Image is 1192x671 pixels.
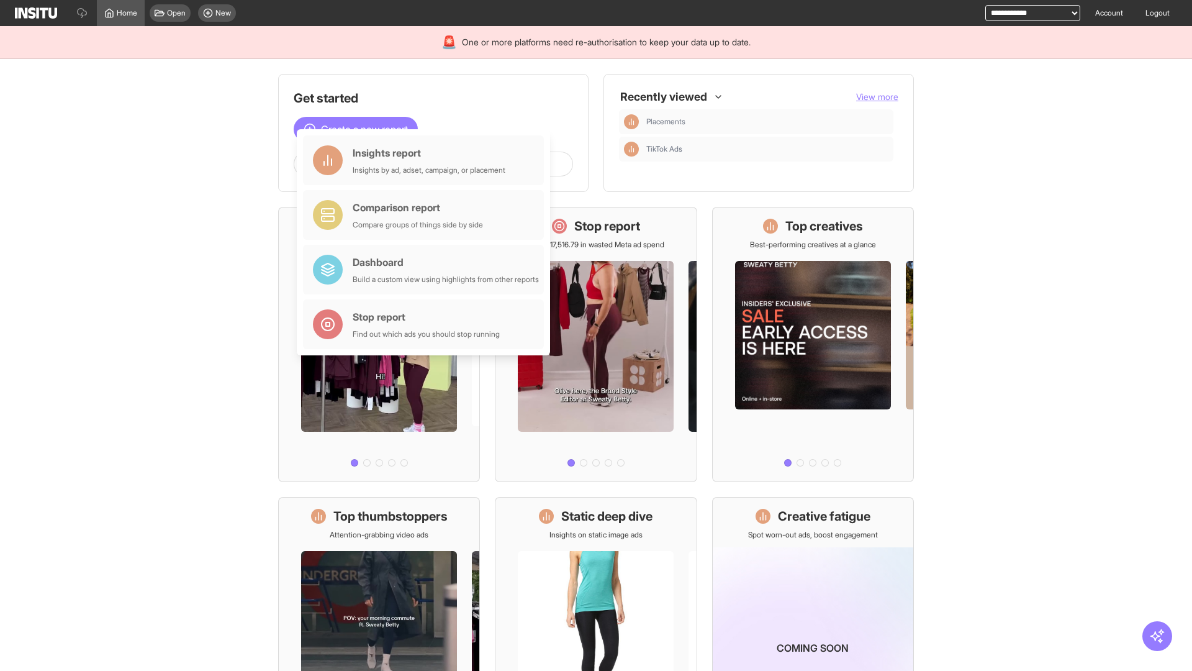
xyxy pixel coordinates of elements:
p: Attention-grabbing video ads [330,530,428,540]
div: Build a custom view using highlights from other reports [353,275,539,285]
a: Top creativesBest-performing creatives at a glance [712,207,914,482]
p: Best-performing creatives at a glance [750,240,876,250]
div: Dashboard [353,255,539,270]
a: What's live nowSee all active ads instantly [278,207,480,482]
p: Save £17,516.79 in wasted Meta ad spend [528,240,664,250]
a: Stop reportSave £17,516.79 in wasted Meta ad spend [495,207,697,482]
div: Stop report [353,309,500,324]
div: Insights [624,142,639,157]
button: View more [856,91,898,103]
h1: Stop report [574,217,640,235]
span: Create a new report [321,122,408,137]
p: Insights on static image ads [549,530,643,540]
h1: Get started [294,89,573,107]
span: TikTok Ads [646,144,682,154]
h1: Static deep dive [561,508,652,525]
div: Compare groups of things side by side [353,220,483,230]
span: One or more platforms need re-authorisation to keep your data up to date. [462,36,751,48]
span: Home [117,8,137,18]
span: Placements [646,117,685,127]
div: Find out which ads you should stop running [353,329,500,339]
div: Comparison report [353,200,483,215]
span: View more [856,91,898,102]
img: Logo [15,7,57,19]
span: New [215,8,231,18]
h1: Top creatives [785,217,863,235]
span: TikTok Ads [646,144,888,154]
span: Open [167,8,186,18]
button: Create a new report [294,117,418,142]
div: Insights report [353,145,505,160]
div: Insights [624,114,639,129]
h1: Top thumbstoppers [333,508,448,525]
span: Placements [646,117,888,127]
div: Insights by ad, adset, campaign, or placement [353,165,505,175]
div: 🚨 [441,34,457,51]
